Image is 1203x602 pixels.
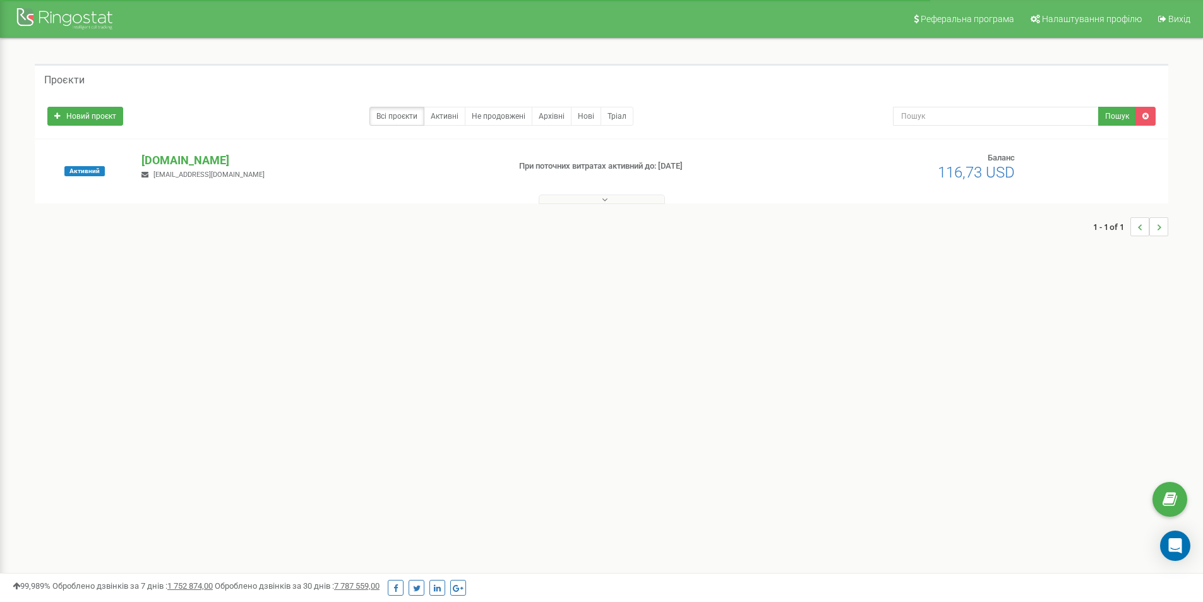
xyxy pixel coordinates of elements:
div: Open Intercom Messenger [1160,531,1190,561]
span: 99,989% [13,581,51,591]
h5: Проєкти [44,75,85,86]
span: 1 - 1 of 1 [1093,217,1130,236]
span: Реферальна програма [921,14,1014,24]
span: Оброблено дзвінків за 30 днів : [215,581,380,591]
span: Оброблено дзвінків за 7 днів : [52,581,213,591]
nav: ... [1093,205,1168,249]
input: Пошук [893,107,1099,126]
p: При поточних витратах активний до: [DATE] [519,160,782,172]
a: Новий проєкт [47,107,123,126]
a: Нові [571,107,601,126]
span: 116,73 USD [938,164,1015,181]
a: Архівні [532,107,572,126]
u: 1 752 874,00 [167,581,213,591]
span: Активний [64,166,105,176]
span: Налаштування профілю [1042,14,1142,24]
u: 7 787 559,00 [334,581,380,591]
a: Всі проєкти [369,107,424,126]
button: Пошук [1098,107,1136,126]
a: Не продовжені [465,107,532,126]
span: [EMAIL_ADDRESS][DOMAIN_NAME] [153,171,265,179]
p: [DOMAIN_NAME] [141,152,498,169]
span: Баланс [988,153,1015,162]
span: Вихід [1168,14,1190,24]
a: Активні [424,107,465,126]
a: Тріал [601,107,633,126]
